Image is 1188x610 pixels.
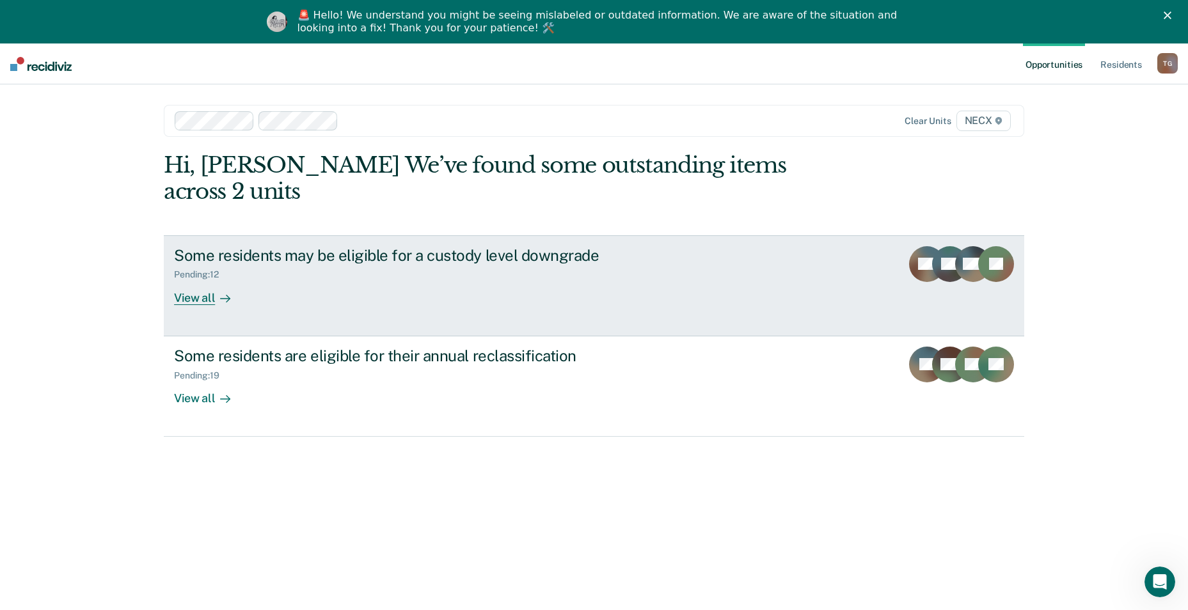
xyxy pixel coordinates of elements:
a: Some residents may be eligible for a custody level downgradePending:12View all [164,235,1024,336]
button: TG [1157,53,1178,74]
div: Close [1164,12,1176,19]
img: Recidiviz [10,57,72,71]
div: Some residents are eligible for their annual reclassification [174,347,623,365]
span: NECX [956,111,1011,131]
a: Some residents are eligible for their annual reclassificationPending:19View all [164,336,1024,437]
a: Opportunities [1023,43,1085,84]
div: Hi, [PERSON_NAME] We’ve found some outstanding items across 2 units [164,152,852,205]
div: Clear units [905,116,951,127]
img: Profile image for Kim [267,12,287,32]
div: Some residents may be eligible for a custody level downgrade [174,246,623,265]
div: View all [174,380,246,405]
div: 🚨 Hello! We understand you might be seeing mislabeled or outdated information. We are aware of th... [297,9,901,35]
div: Pending : 19 [174,370,230,381]
iframe: Intercom live chat [1144,567,1175,597]
div: View all [174,280,246,305]
div: T G [1157,53,1178,74]
div: Pending : 12 [174,269,229,280]
a: Residents [1098,43,1144,84]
